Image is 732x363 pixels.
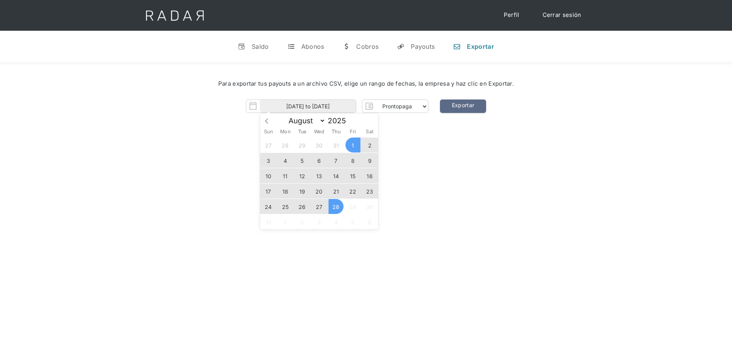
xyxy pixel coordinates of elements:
[312,138,327,152] span: July 30, 2025
[362,184,377,199] span: August 23, 2025
[260,129,277,134] span: Sun
[278,138,293,152] span: July 28, 2025
[329,214,344,229] span: September 4, 2025
[261,214,276,229] span: August 31, 2025
[342,43,350,50] div: w
[278,214,293,229] span: September 1, 2025
[329,138,344,152] span: July 31, 2025
[329,168,344,183] span: August 14, 2025
[312,153,327,168] span: August 6, 2025
[362,214,377,229] span: September 6, 2025
[295,168,310,183] span: August 12, 2025
[535,8,589,23] a: Cerrar sesión
[285,116,325,126] select: Month
[329,199,344,214] span: August 28, 2025
[261,138,276,152] span: July 27, 2025
[261,199,276,214] span: August 24, 2025
[295,199,310,214] span: August 26, 2025
[411,43,435,50] div: Payouts
[261,153,276,168] span: August 3, 2025
[277,129,294,134] span: Mon
[238,43,246,50] div: v
[453,43,461,50] div: n
[278,184,293,199] span: August 18, 2025
[327,129,344,134] span: Thu
[295,214,310,229] span: September 2, 2025
[261,168,276,183] span: August 10, 2025
[496,8,527,23] a: Perfil
[23,80,709,88] div: Para exportar tus payouts a un archivo CSV, elige un rango de fechas, la empresa y haz clic en Ex...
[278,168,293,183] span: August 11, 2025
[329,153,344,168] span: August 7, 2025
[295,153,310,168] span: August 5, 2025
[294,129,310,134] span: Tue
[301,43,324,50] div: Abonos
[344,129,361,134] span: Fri
[362,138,377,152] span: August 2, 2025
[278,199,293,214] span: August 25, 2025
[345,214,360,229] span: September 5, 2025
[312,214,327,229] span: September 3, 2025
[467,43,494,50] div: Exportar
[361,129,378,134] span: Sat
[345,199,360,214] span: August 29, 2025
[356,43,378,50] div: Cobros
[295,138,310,152] span: July 29, 2025
[246,99,428,113] form: Form
[312,168,327,183] span: August 13, 2025
[345,184,360,199] span: August 22, 2025
[252,43,269,50] div: Saldo
[397,43,405,50] div: y
[362,153,377,168] span: August 9, 2025
[329,184,344,199] span: August 21, 2025
[287,43,295,50] div: t
[345,153,360,168] span: August 8, 2025
[362,168,377,183] span: August 16, 2025
[295,184,310,199] span: August 19, 2025
[312,199,327,214] span: August 27, 2025
[345,138,360,152] span: August 1, 2025
[310,129,327,134] span: Wed
[325,116,353,125] input: Year
[362,199,377,214] span: August 30, 2025
[440,99,486,113] a: Exportar
[312,184,327,199] span: August 20, 2025
[261,184,276,199] span: August 17, 2025
[345,168,360,183] span: August 15, 2025
[278,153,293,168] span: August 4, 2025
